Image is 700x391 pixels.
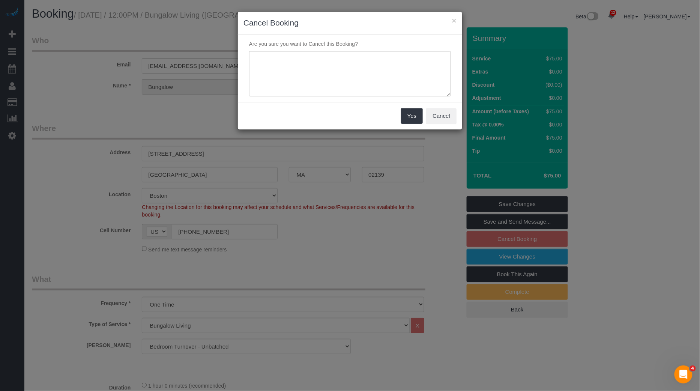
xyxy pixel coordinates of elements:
sui-modal: Cancel Booking [238,12,462,129]
button: Yes [401,108,423,124]
button: Cancel [426,108,457,124]
span: 4 [690,365,696,371]
h3: Cancel Booking [243,17,457,29]
p: Are you sure you want to Cancel this Booking? [243,40,457,48]
button: × [452,17,457,24]
iframe: Intercom live chat [674,365,692,383]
